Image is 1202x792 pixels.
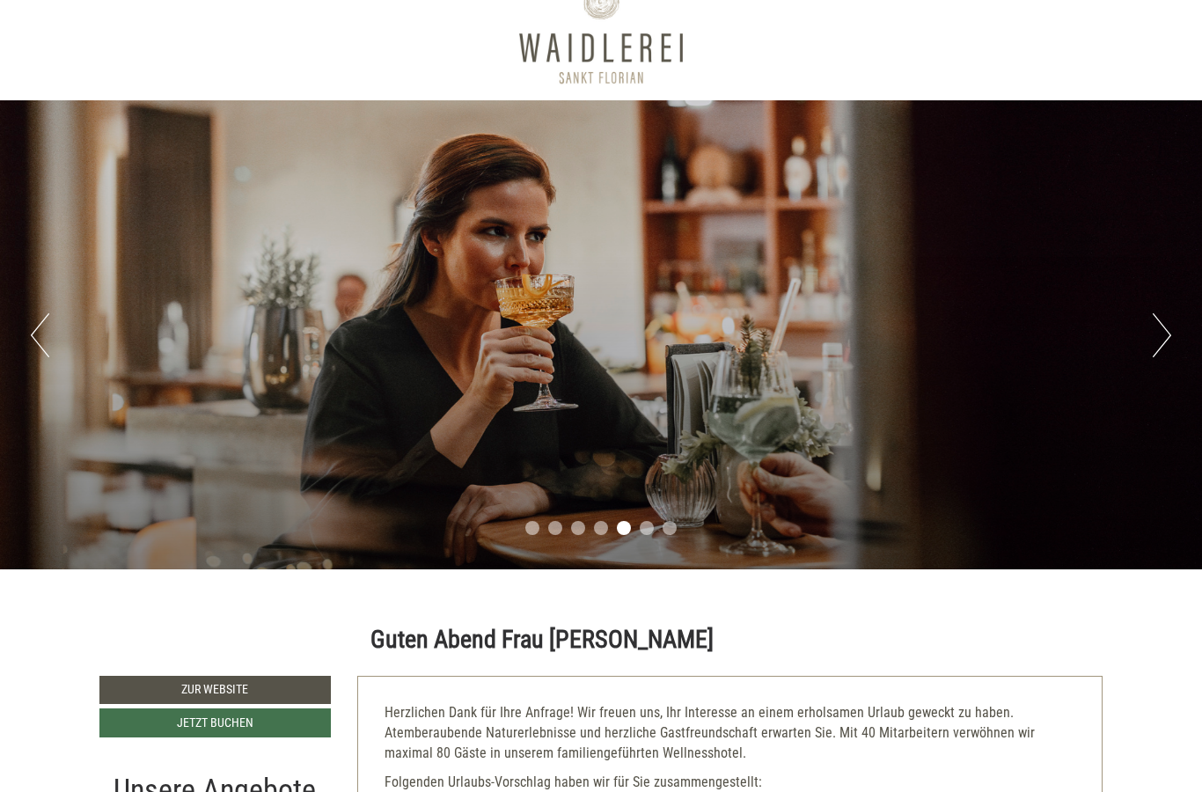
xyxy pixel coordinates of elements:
[370,627,714,654] h1: Guten Abend Frau [PERSON_NAME]
[99,676,331,704] a: Zur Website
[31,313,49,357] button: Previous
[385,703,1076,764] p: Herzlichen Dank für Ihre Anfrage! Wir freuen uns, Ihr Interesse an einem erholsamen Urlaub geweck...
[99,708,331,737] a: Jetzt buchen
[1153,313,1171,357] button: Next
